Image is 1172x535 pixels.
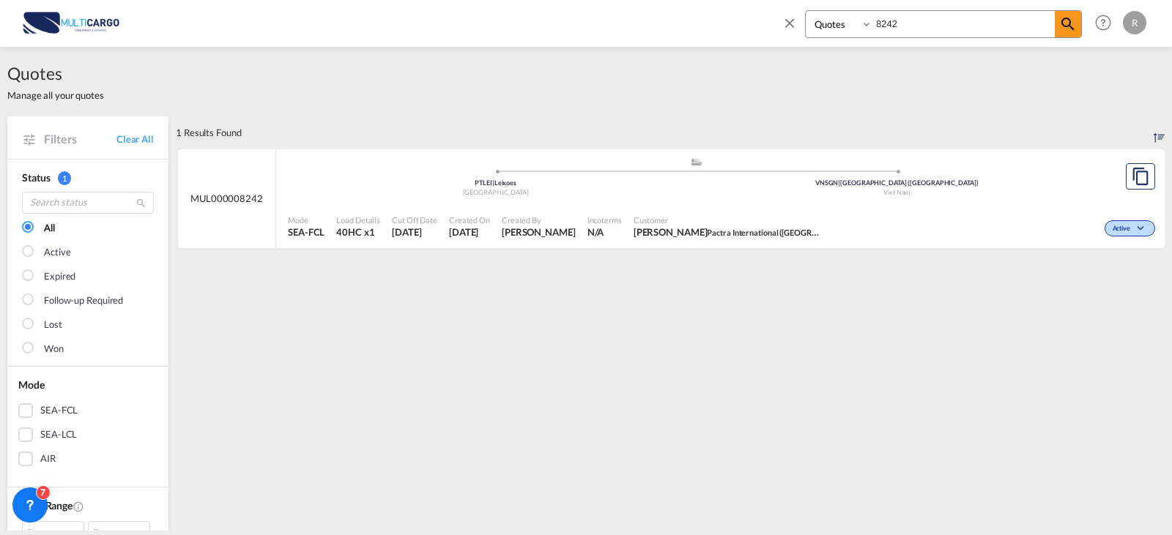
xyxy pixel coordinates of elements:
span: Cut Off Date [392,214,437,225]
span: Load Details [336,214,380,225]
span: Quotes [7,61,104,85]
div: Status 1 [22,171,154,185]
div: Expired [44,269,75,284]
md-icon: icon-magnify [136,198,146,209]
md-icon: assets/icons/custom/ship-fill.svg [688,158,705,165]
span: Mode [18,378,45,391]
span: Active [1113,224,1134,234]
span: | [838,179,840,187]
span: Filters [44,131,116,147]
md-checkbox: SEA-LCL [18,427,157,442]
div: Sort by: Created On [1154,116,1165,149]
span: MUL000008242 [190,192,263,205]
input: Enter Quotation Number [872,11,1055,37]
md-icon: Created On [73,501,84,512]
input: Search status [22,192,154,214]
span: Created On [449,214,490,225]
md-checkbox: AIR [18,452,157,466]
span: 1 [58,171,71,185]
span: Help [1091,10,1116,35]
div: R [1123,11,1146,34]
div: AIR [40,452,56,466]
span: JONGCHOL CHU Pactra International (Germany) GmbH [634,225,824,239]
span: 28 Aug 2025 [392,225,437,239]
span: Ricardo Santos [502,225,576,239]
div: Follow-up Required [44,293,123,308]
div: N/A [587,225,604,239]
div: Active [44,245,70,260]
span: VNSGN [GEOGRAPHIC_DATA] ([GEOGRAPHIC_DATA]) [815,179,979,187]
div: SEA-LCL [40,427,77,442]
span: 28 Aug 2025 [449,225,490,239]
md-icon: icon-magnify [1059,15,1077,33]
span: Viet Nam [883,188,910,196]
button: Copy Quote [1126,163,1155,190]
a: Clear All [116,132,154,146]
span: Date Range [22,499,73,512]
span: 40HC x 1 [336,225,380,239]
md-icon: icon-close [782,15,798,31]
span: Mode [288,214,324,225]
span: | [492,179,494,187]
md-checkbox: SEA-FCL [18,403,157,418]
span: SEA-FCL [288,225,324,239]
span: Manage all your quotes [7,89,104,102]
img: 82db67801a5411eeacfdbd8acfa81e61.png [22,7,121,40]
span: [GEOGRAPHIC_DATA] [463,188,529,196]
div: All [44,221,55,236]
span: Incoterms [587,214,622,225]
span: Pactra International ([GEOGRAPHIC_DATA]) GmbH [707,226,887,238]
span: icon-close [782,10,805,45]
span: Status [22,171,50,184]
md-icon: icon-chevron-down [1134,225,1151,233]
span: Created By [502,214,576,225]
div: MUL000008242 assets/icons/custom/ship-fill.svgassets/icons/custom/roll-o-plane.svgOriginLeixoes P... [178,149,1165,249]
span: Customer [634,214,824,225]
span: PTLEI Leixoes [475,179,516,187]
div: Won [44,342,64,356]
div: SEA-FCL [40,403,78,418]
div: Help [1091,10,1123,37]
md-icon: assets/icons/custom/copyQuote.svg [1132,168,1149,185]
div: 1 Results Found [176,116,242,149]
div: Lost [44,318,62,332]
div: Change Status Here [1105,220,1155,236]
span: icon-magnify [1055,11,1081,37]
